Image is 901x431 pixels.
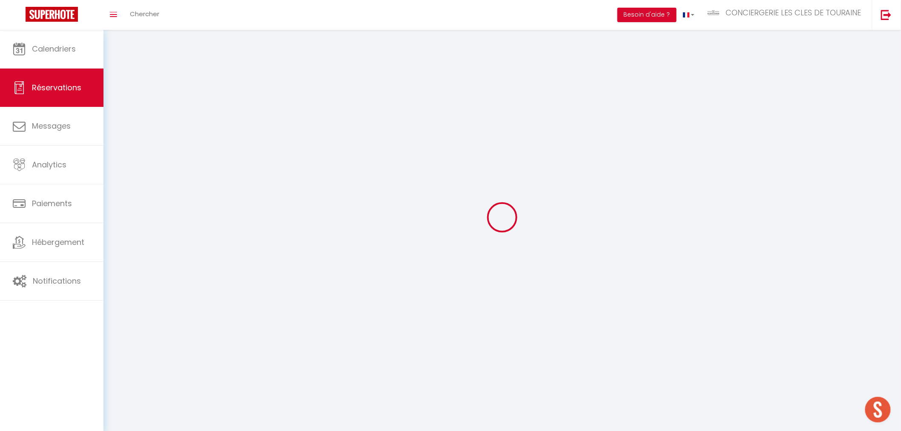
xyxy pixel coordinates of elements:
div: Ouvrir le chat [865,397,891,422]
span: Messages [32,121,71,131]
img: Super Booking [26,7,78,22]
span: CONCIERGERIE LES CLES DE TOURAINE [726,7,861,18]
img: ... [707,9,720,16]
span: Calendriers [32,43,76,54]
span: Notifications [33,276,81,286]
span: Hébergement [32,237,84,247]
span: Paiements [32,198,72,209]
span: Réservations [32,82,81,93]
span: Analytics [32,159,66,170]
button: Besoin d'aide ? [617,8,677,22]
span: Chercher [130,9,159,18]
img: logout [881,9,892,20]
